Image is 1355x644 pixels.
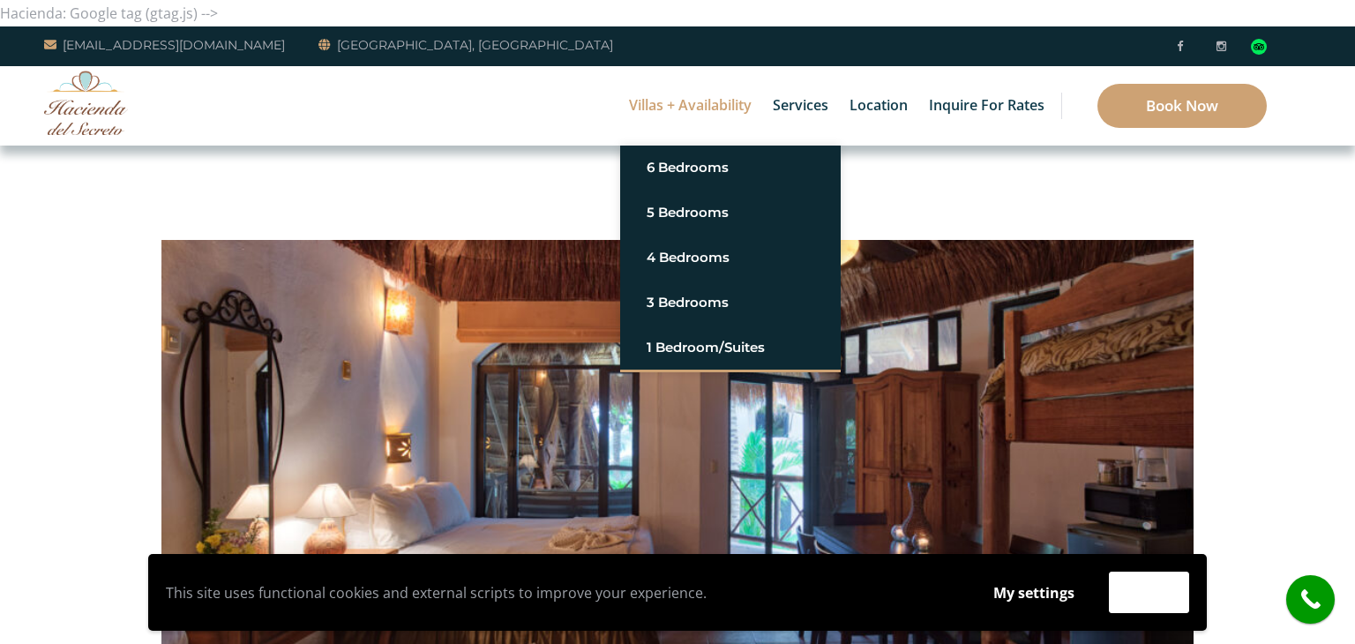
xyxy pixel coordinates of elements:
[1109,572,1189,613] button: Accept
[1291,580,1330,619] i: call
[44,34,285,56] a: [EMAIL_ADDRESS][DOMAIN_NAME]
[764,66,837,146] a: Services
[647,287,814,318] a: 3 Bedrooms
[647,242,814,273] a: 4 Bedrooms
[620,66,760,146] a: Villas + Availability
[647,332,814,363] a: 1 Bedroom/Suites
[647,197,814,228] a: 5 Bedrooms
[647,152,814,183] a: 6 Bedrooms
[1286,575,1335,624] a: call
[977,573,1091,613] button: My settings
[318,34,613,56] a: [GEOGRAPHIC_DATA], [GEOGRAPHIC_DATA]
[44,71,128,135] img: Awesome Logo
[920,66,1053,146] a: Inquire for Rates
[166,580,959,606] p: This site uses functional cookies and external scripts to improve your experience.
[1251,39,1267,55] div: Read traveler reviews on Tripadvisor
[1097,84,1267,128] a: Book Now
[1251,39,1267,55] img: Tripadvisor_logomark.svg
[841,66,917,146] a: Location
